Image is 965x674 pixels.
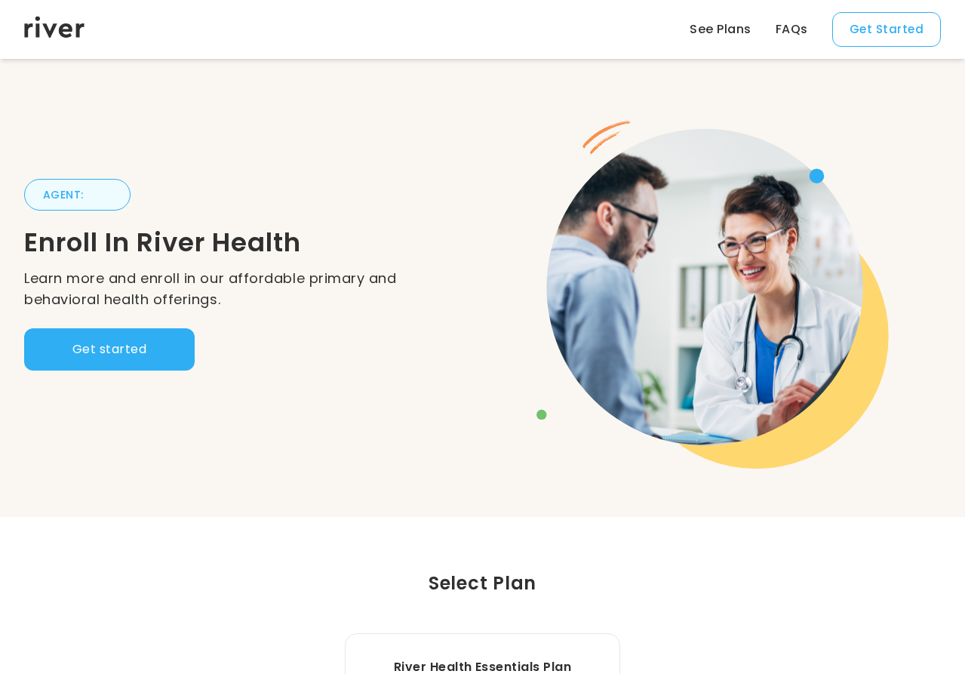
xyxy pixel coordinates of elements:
[832,12,941,47] button: Get Started
[24,570,941,597] div: Select Plan
[24,328,195,371] button: Get started
[24,179,131,211] div: AGENT:
[24,229,483,256] div: Enroll In River Health
[776,20,808,38] a: FAQs
[690,20,751,38] a: See Plans
[24,268,483,310] div: Learn more and enroll in our affordable primary and behavioral health offerings.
